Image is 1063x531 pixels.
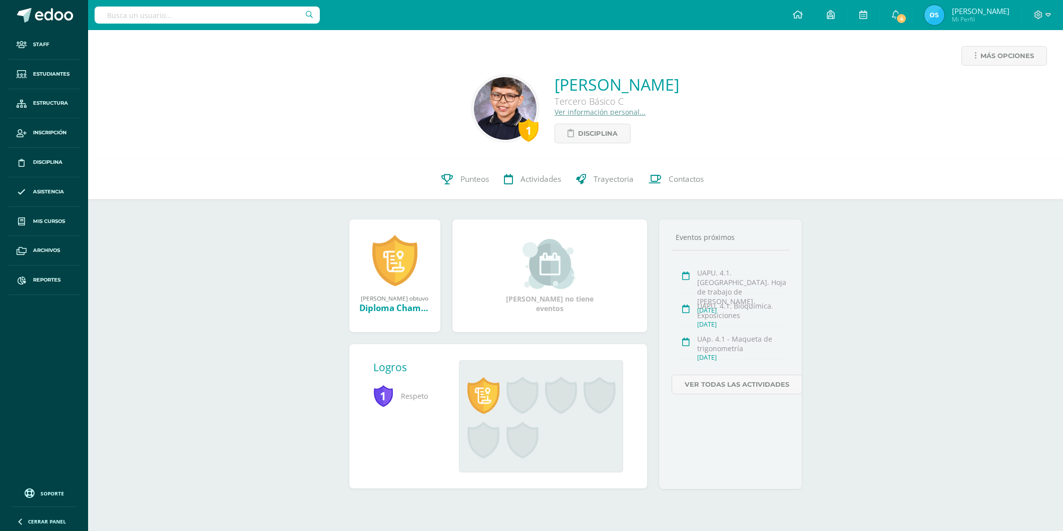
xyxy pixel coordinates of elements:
a: Contactos [641,159,711,199]
span: 4 [896,13,907,24]
a: Disciplina [555,124,631,143]
span: Inscripción [33,129,67,137]
span: Cerrar panel [28,518,66,525]
span: Estructura [33,99,68,107]
span: Más opciones [980,47,1034,65]
a: Archivos [8,236,80,266]
div: [DATE] [697,320,787,329]
a: Estructura [8,89,80,119]
div: UAp. 4.1 - Maqueta de trigonometría [697,334,787,353]
span: Reportes [33,276,61,284]
a: Staff [8,30,80,60]
span: Mis cursos [33,217,65,225]
div: Logros [373,360,451,374]
span: Asistencia [33,188,64,196]
a: Punteos [434,159,496,199]
div: UAPU. 4.1. [GEOGRAPHIC_DATA]. Hoja de trabajo de [PERSON_NAME] [697,268,787,306]
a: Actividades [496,159,569,199]
span: Soporte [41,490,64,497]
span: Disciplina [578,124,618,143]
span: Respeto [373,382,443,410]
span: Estudiantes [33,70,70,78]
img: 070b477f6933f8ce66674da800cc5d3f.png [924,5,944,25]
div: 1 [518,119,539,142]
div: Diploma Champagnat [359,302,430,314]
div: [PERSON_NAME] no tiene eventos [499,239,600,313]
span: 1 [373,384,393,407]
span: Contactos [669,174,704,184]
input: Busca un usuario... [95,7,320,24]
a: Mis cursos [8,207,80,236]
img: 38482f3ddab102ed9b1e243791fd20f6.png [474,77,537,140]
a: [PERSON_NAME] [555,74,679,95]
span: [PERSON_NAME] [952,6,1009,16]
span: Actividades [520,174,561,184]
div: UAPU. 4.1. Bioquímica. Exposiciones [697,301,787,320]
a: Reportes [8,266,80,295]
img: event_small.png [522,239,577,289]
span: Mi Perfil [952,15,1009,24]
span: Trayectoria [594,174,634,184]
a: Inscripción [8,118,80,148]
a: Ver todas las actividades [672,375,802,394]
span: Staff [33,41,49,49]
a: Disciplina [8,148,80,177]
a: Estudiantes [8,60,80,89]
a: Más opciones [961,46,1047,66]
span: Disciplina [33,158,63,166]
span: Punteos [460,174,489,184]
div: Eventos próximos [672,232,790,242]
div: [PERSON_NAME] obtuvo [359,294,430,302]
a: Trayectoria [569,159,641,199]
a: Asistencia [8,177,80,207]
span: Archivos [33,246,60,254]
div: Tercero Básico C [555,95,679,107]
a: Ver información personal... [555,107,646,117]
div: [DATE] [697,353,787,362]
a: Soporte [12,486,76,499]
